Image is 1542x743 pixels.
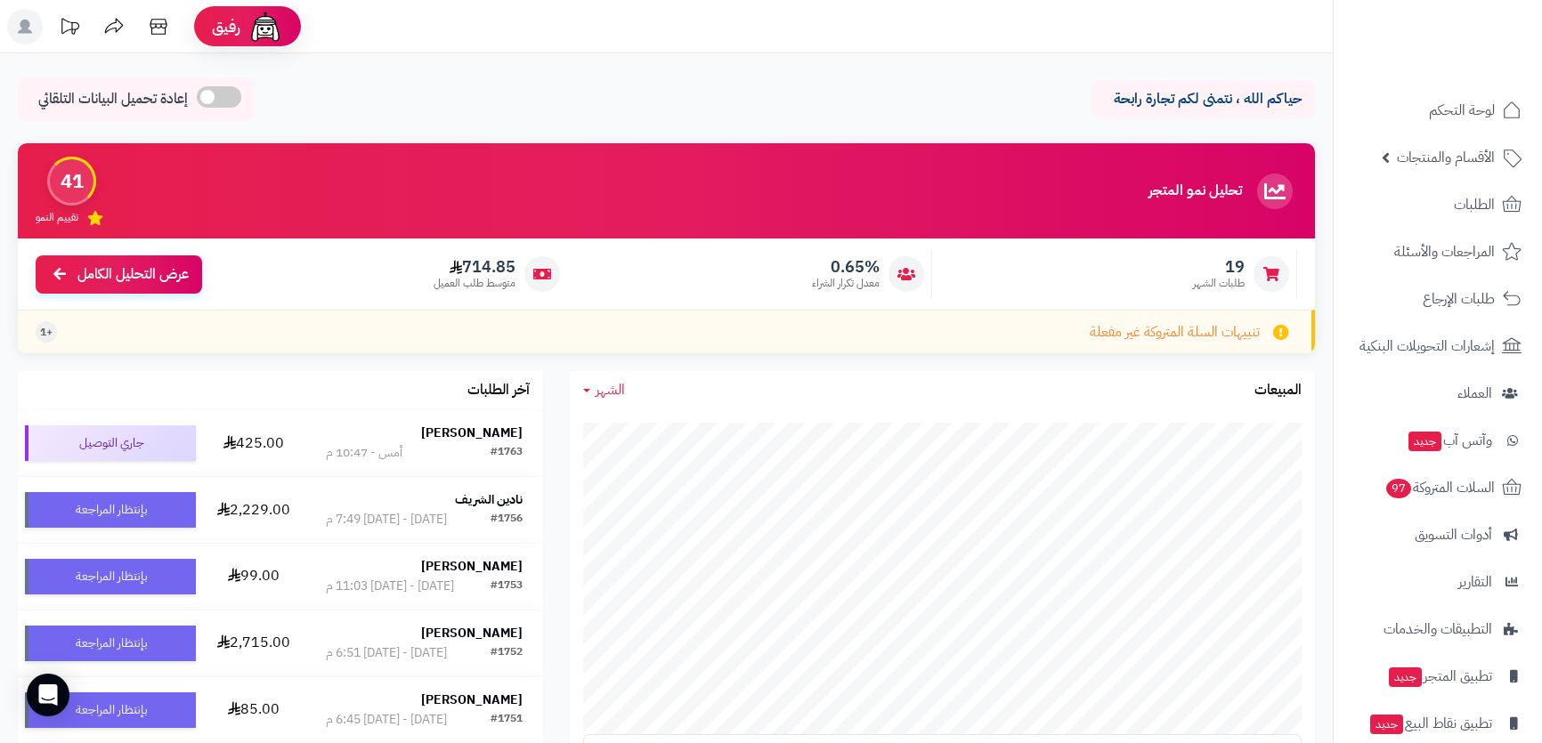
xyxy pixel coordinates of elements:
a: تطبيق المتجرجديد [1344,655,1531,698]
a: إشعارات التحويلات البنكية [1344,325,1531,367]
a: السلات المتروكة97 [1344,466,1531,509]
span: إعادة تحميل البيانات التلقائي [38,89,188,109]
p: حياكم الله ، نتمنى لكم تجارة رابحة [1106,89,1302,109]
div: جاري التوصيل [25,425,196,461]
td: 425.00 [203,410,306,476]
div: [DATE] - [DATE] 11:03 م [326,577,454,595]
span: تطبيق نقاط البيع [1368,711,1492,736]
div: #1752 [491,644,523,662]
div: [DATE] - [DATE] 7:49 م [326,511,447,529]
div: #1753 [491,577,523,595]
h3: آخر الطلبات [467,383,530,399]
td: 99.00 [203,544,306,610]
a: طلبات الإرجاع [1344,278,1531,320]
div: أمس - 10:47 م [326,444,402,462]
span: 714.85 [434,257,515,277]
span: العملاء [1457,381,1492,406]
td: 2,715.00 [203,610,306,676]
a: العملاء [1344,372,1531,415]
span: وآتس آب [1407,428,1492,453]
div: بإنتظار المراجعة [25,626,196,661]
a: التقارير [1344,561,1531,603]
span: 19 [1193,257,1245,277]
span: عرض التحليل الكامل [77,264,189,285]
div: Open Intercom Messenger [27,674,69,716]
span: تطبيق المتجر [1387,664,1492,689]
h3: تحليل نمو المتجر [1148,183,1242,199]
span: جديد [1370,715,1403,734]
span: السلات المتروكة [1384,475,1495,500]
strong: [PERSON_NAME] [421,691,523,709]
span: الأقسام والمنتجات [1397,145,1495,170]
a: لوحة التحكم [1344,89,1531,132]
a: الشهر [583,380,625,400]
a: تحديثات المنصة [47,9,92,49]
span: التطبيقات والخدمات [1384,617,1492,642]
span: 0.65% [812,257,880,277]
img: ai-face.png [248,9,283,44]
div: #1756 [491,511,523,529]
span: طلبات الشهر [1193,276,1245,291]
td: 2,229.00 [203,477,306,543]
span: +1 [40,325,53,340]
div: [DATE] - [DATE] 6:45 م [326,711,447,729]
span: تنبيهات السلة المتروكة غير مفعلة [1090,322,1260,343]
img: logo-2.png [1421,45,1525,83]
div: #1751 [491,711,523,729]
span: إشعارات التحويلات البنكية [1359,334,1495,359]
a: وآتس آبجديد [1344,419,1531,462]
td: 85.00 [203,677,306,743]
strong: [PERSON_NAME] [421,424,523,442]
span: طلبات الإرجاع [1423,287,1495,311]
div: بإنتظار المراجعة [25,692,196,728]
span: تقييم النمو [36,210,78,225]
span: جديد [1408,432,1441,451]
span: لوحة التحكم [1429,98,1495,123]
span: جديد [1389,667,1422,687]
span: معدل تكرار الشراء [812,276,880,291]
span: متوسط طلب العميل [434,276,515,291]
span: التقارير [1458,569,1492,594]
div: بإنتظار المراجعة [25,559,196,594]
div: بإنتظار المراجعة [25,492,196,528]
span: الشهر [596,379,625,400]
a: المراجعات والأسئلة [1344,230,1531,273]
div: [DATE] - [DATE] 6:51 م [326,644,447,662]
strong: [PERSON_NAME] [421,624,523,642]
div: #1763 [491,444,523,462]
strong: [PERSON_NAME] [421,557,523,576]
span: أدوات التسويق [1415,522,1492,547]
h3: المبيعات [1254,383,1302,399]
a: التطبيقات والخدمات [1344,608,1531,650]
a: عرض التحليل الكامل [36,255,202,294]
a: الطلبات [1344,183,1531,226]
span: المراجعات والأسئلة [1394,239,1495,264]
strong: نادين الشريف [455,490,523,509]
a: أدوات التسويق [1344,513,1531,556]
span: رفيق [212,16,240,37]
span: الطلبات [1454,192,1495,217]
span: 97 [1386,479,1411,498]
